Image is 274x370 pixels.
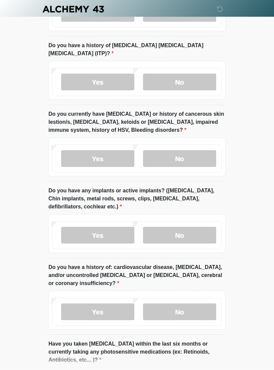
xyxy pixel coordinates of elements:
label: Do you have a history of: cardiovascular disease, [MEDICAL_DATA], and/or uncontrolled [MEDICAL_DA... [48,264,226,288]
label: Have you taken [MEDICAL_DATA] within the last six months or currently taking any photosensitive m... [48,340,226,364]
label: Yes [61,74,134,91]
img: Alchemy 43 Logo [42,5,105,13]
label: Yes [61,227,134,244]
label: No [143,151,216,167]
label: Yes [61,151,134,167]
label: No [143,74,216,91]
label: No [143,227,216,244]
label: No [143,304,216,320]
label: Do you have any implants or active implants? ([MEDICAL_DATA], Chin implants, metal rods, screws, ... [48,187,226,211]
label: Yes [61,304,134,320]
label: Do you currently have [MEDICAL_DATA] or history of cancerous skin lestion/s, [MEDICAL_DATA], kelo... [48,110,226,134]
label: Do you have a history of [MEDICAL_DATA] [MEDICAL_DATA] [MEDICAL_DATA] (ITP)? [48,42,226,58]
